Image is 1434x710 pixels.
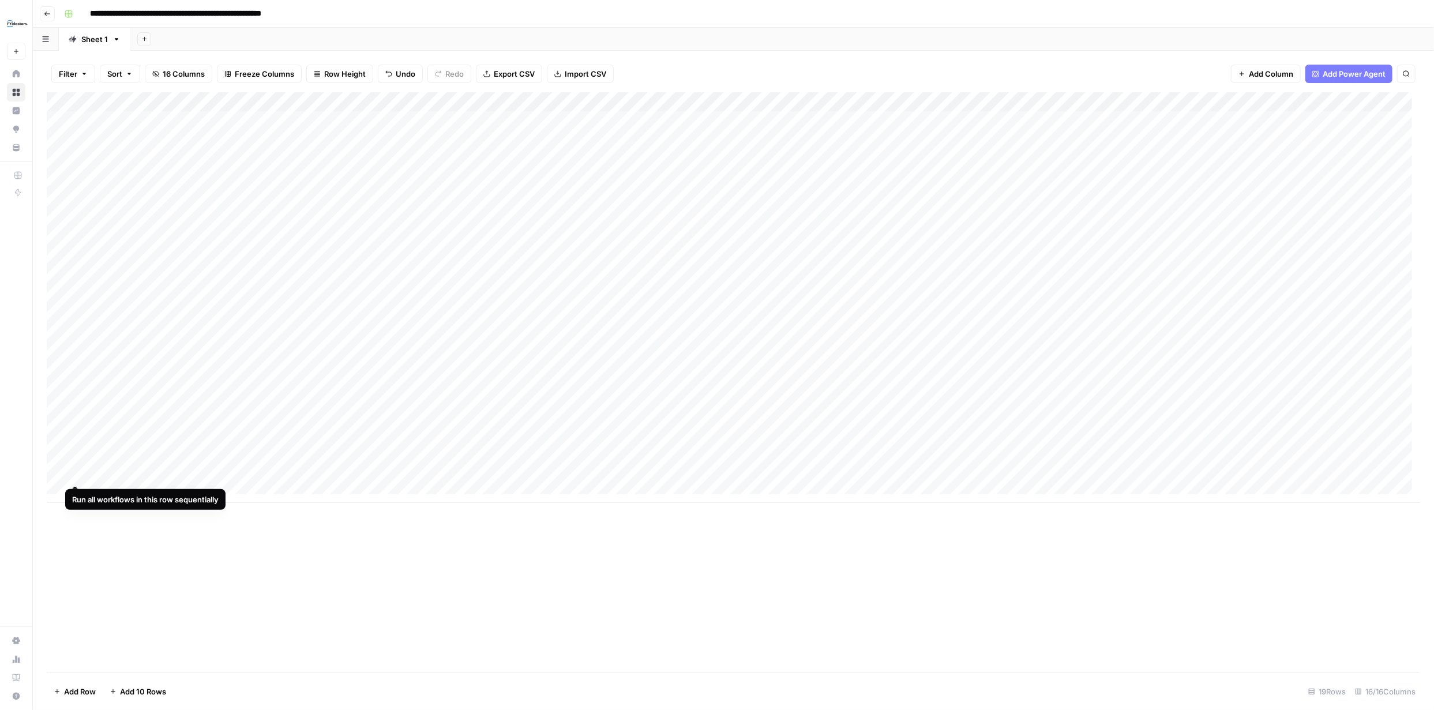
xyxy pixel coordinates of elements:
[1305,65,1392,83] button: Add Power Agent
[7,9,25,38] button: Workspace: FYidoctors
[7,65,25,83] a: Home
[81,33,108,45] div: Sheet 1
[565,68,606,80] span: Import CSV
[7,138,25,157] a: Your Data
[1231,65,1301,83] button: Add Column
[107,68,122,80] span: Sort
[547,65,614,83] button: Import CSV
[32,18,57,28] div: v 4.0.25
[64,686,96,697] span: Add Row
[145,65,212,83] button: 16 Columns
[494,68,535,80] span: Export CSV
[18,18,28,28] img: logo_orange.svg
[7,668,25,687] a: Learning Hub
[30,30,127,39] div: Domain: [DOMAIN_NAME]
[1249,68,1293,80] span: Add Column
[7,650,25,668] a: Usage
[103,682,173,701] button: Add 10 Rows
[120,686,166,697] span: Add 10 Rows
[1350,682,1420,701] div: 16/16 Columns
[163,68,205,80] span: 16 Columns
[46,68,103,76] div: Domain Overview
[7,13,28,34] img: FYidoctors Logo
[427,65,471,83] button: Redo
[18,30,28,39] img: website_grey.svg
[445,68,464,80] span: Redo
[7,632,25,650] a: Settings
[1304,682,1350,701] div: 19 Rows
[7,102,25,120] a: Insights
[7,120,25,138] a: Opportunities
[117,67,126,76] img: tab_keywords_by_traffic_grey.svg
[235,68,294,80] span: Freeze Columns
[306,65,373,83] button: Row Height
[324,68,366,80] span: Row Height
[59,68,77,80] span: Filter
[217,65,302,83] button: Freeze Columns
[1323,68,1386,80] span: Add Power Agent
[72,494,219,505] div: Run all workflows in this row sequentially
[59,28,130,51] a: Sheet 1
[378,65,423,83] button: Undo
[51,65,95,83] button: Filter
[129,68,190,76] div: Keywords by Traffic
[100,65,140,83] button: Sort
[47,682,103,701] button: Add Row
[396,68,415,80] span: Undo
[7,83,25,102] a: Browse
[7,687,25,705] button: Help + Support
[476,65,542,83] button: Export CSV
[33,67,43,76] img: tab_domain_overview_orange.svg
